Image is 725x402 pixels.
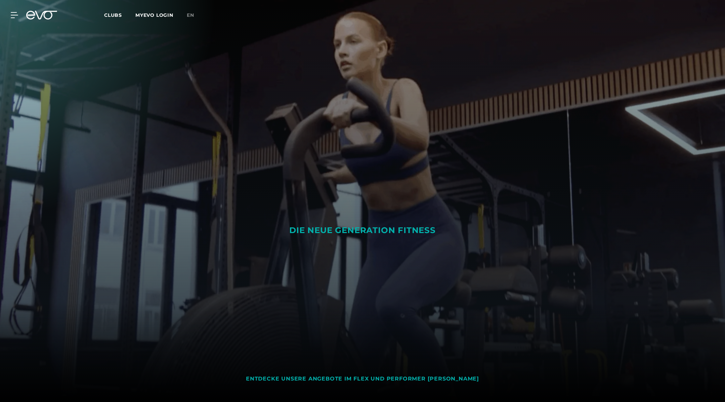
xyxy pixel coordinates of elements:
span: Clubs [104,12,122,18]
div: DIE NEUE GENERATION FITNESS [257,225,468,236]
a: MYEVO LOGIN [135,12,173,18]
a: Clubs [104,12,135,18]
a: en [187,11,202,19]
div: ENTDECKE UNSERE ANGEBOTE IM FLEX UND PERFORMER [PERSON_NAME] [246,375,479,383]
span: en [187,12,194,18]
